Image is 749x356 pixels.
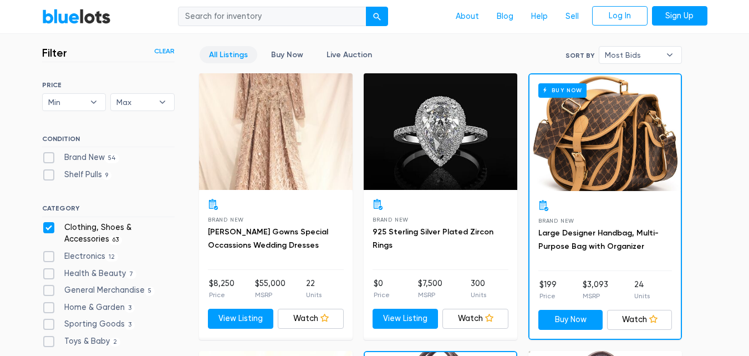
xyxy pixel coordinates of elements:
[105,154,120,163] span: 54
[125,304,135,313] span: 3
[42,81,175,89] h6: PRICE
[42,302,135,314] label: Home & Garden
[557,6,588,27] a: Sell
[565,51,594,61] label: Sort By
[538,218,574,224] span: Brand New
[42,135,175,147] h6: CONDITION
[583,279,608,301] li: $3,093
[652,6,707,26] a: Sign Up
[116,94,153,111] span: Max
[109,236,123,245] span: 63
[374,278,390,300] li: $0
[583,291,608,301] p: MSRP
[42,335,121,348] label: Toys & Baby
[145,287,155,295] span: 5
[317,46,381,63] a: Live Auction
[539,279,557,301] li: $199
[471,278,486,300] li: 300
[373,309,439,329] a: View Listing
[278,309,344,329] a: Watch
[471,290,486,300] p: Units
[529,74,681,191] a: Buy Now
[306,278,322,300] li: 22
[42,204,175,217] h6: CATEGORY
[634,291,650,301] p: Units
[607,310,672,330] a: Watch
[105,253,119,262] span: 12
[42,268,137,280] label: Health & Beauty
[262,46,313,63] a: Buy Now
[208,309,274,329] a: View Listing
[374,290,390,300] p: Price
[42,222,175,245] label: Clothing, Shoes & Accessories
[255,290,286,300] p: MSRP
[634,279,650,301] li: 24
[488,6,522,27] a: Blog
[42,284,155,297] label: General Merchandise
[48,94,85,111] span: Min
[208,227,328,250] a: [PERSON_NAME] Gowns Special Occassions Wedding Dresses
[418,278,442,300] li: $7,500
[373,227,493,250] a: 925 Sterling Silver Plated Zircon Rings
[522,6,557,27] a: Help
[126,270,137,279] span: 7
[538,83,587,97] h6: Buy Now
[208,217,244,223] span: Brand New
[209,278,235,300] li: $8,250
[102,171,112,180] span: 9
[373,217,409,223] span: Brand New
[178,7,366,27] input: Search for inventory
[42,318,135,330] label: Sporting Goods
[125,321,135,330] span: 3
[538,310,603,330] a: Buy Now
[110,338,121,347] span: 2
[82,94,105,111] b: ▾
[592,6,648,26] a: Log In
[42,152,120,164] label: Brand New
[154,46,175,56] a: Clear
[42,8,111,24] a: BlueLots
[200,46,257,63] a: All Listings
[658,47,681,63] b: ▾
[255,278,286,300] li: $55,000
[151,94,174,111] b: ▾
[209,290,235,300] p: Price
[447,6,488,27] a: About
[605,47,660,63] span: Most Bids
[539,291,557,301] p: Price
[42,250,119,263] label: Electronics
[442,309,508,329] a: Watch
[418,290,442,300] p: MSRP
[42,169,112,181] label: Shelf Pulls
[306,290,322,300] p: Units
[538,228,659,251] a: Large Designer Handbag, Multi-Purpose Bag with Organizer
[42,46,67,59] h3: Filter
